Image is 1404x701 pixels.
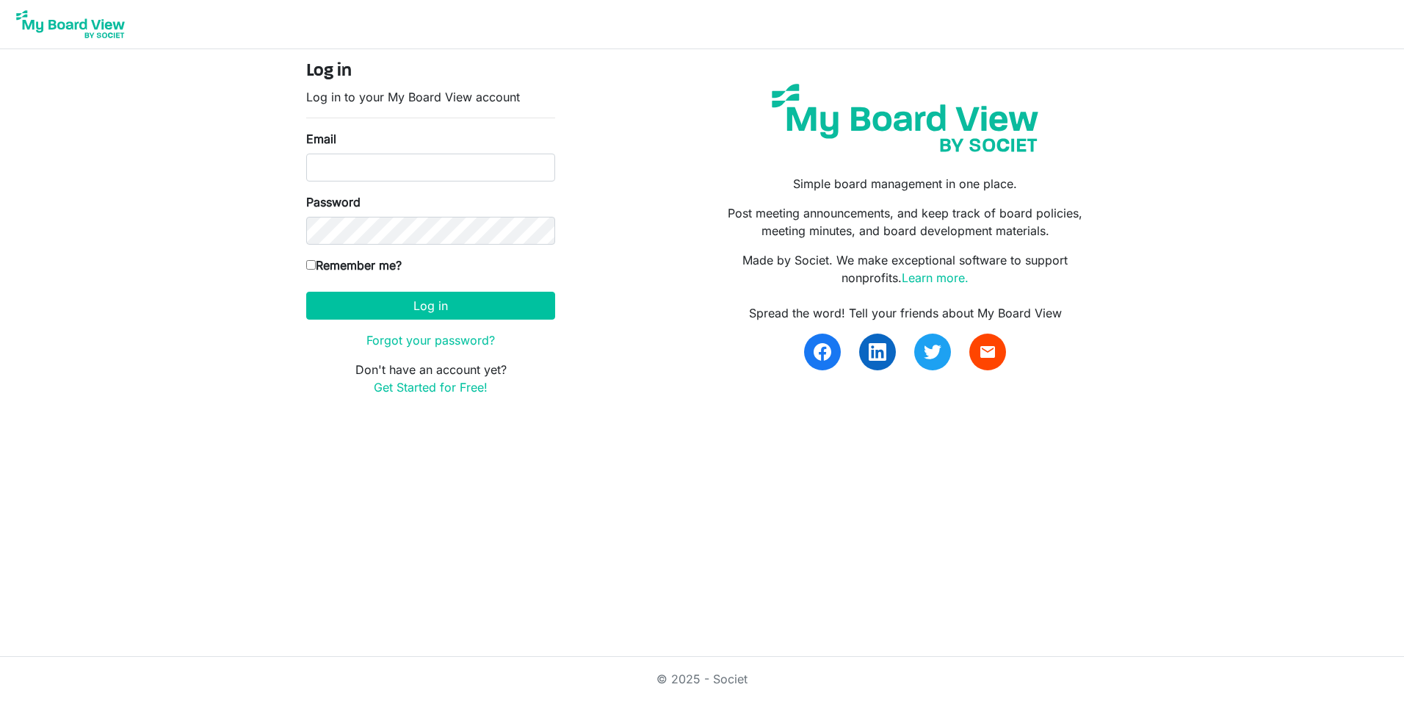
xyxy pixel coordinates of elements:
img: twitter.svg [924,343,941,361]
p: Made by Societ. We make exceptional software to support nonprofits. [713,251,1098,287]
p: Post meeting announcements, and keep track of board policies, meeting minutes, and board developm... [713,204,1098,240]
h4: Log in [306,61,555,82]
a: Learn more. [902,270,969,285]
a: Forgot your password? [366,333,495,348]
img: my-board-view-societ.svg [761,73,1049,163]
button: Log in [306,292,555,320]
span: email [979,343,996,361]
label: Email [306,130,336,148]
label: Remember me? [306,256,402,274]
a: Get Started for Free! [374,380,488,395]
a: email [969,334,1006,370]
p: Simple board management in one place. [713,175,1098,193]
p: Log in to your My Board View account [306,88,555,106]
input: Remember me? [306,260,316,270]
a: © 2025 - Societ [656,672,748,686]
img: My Board View Logo [12,6,129,43]
img: facebook.svg [814,343,831,361]
img: linkedin.svg [869,343,886,361]
div: Spread the word! Tell your friends about My Board View [713,304,1098,322]
label: Password [306,193,361,211]
p: Don't have an account yet? [306,361,555,396]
